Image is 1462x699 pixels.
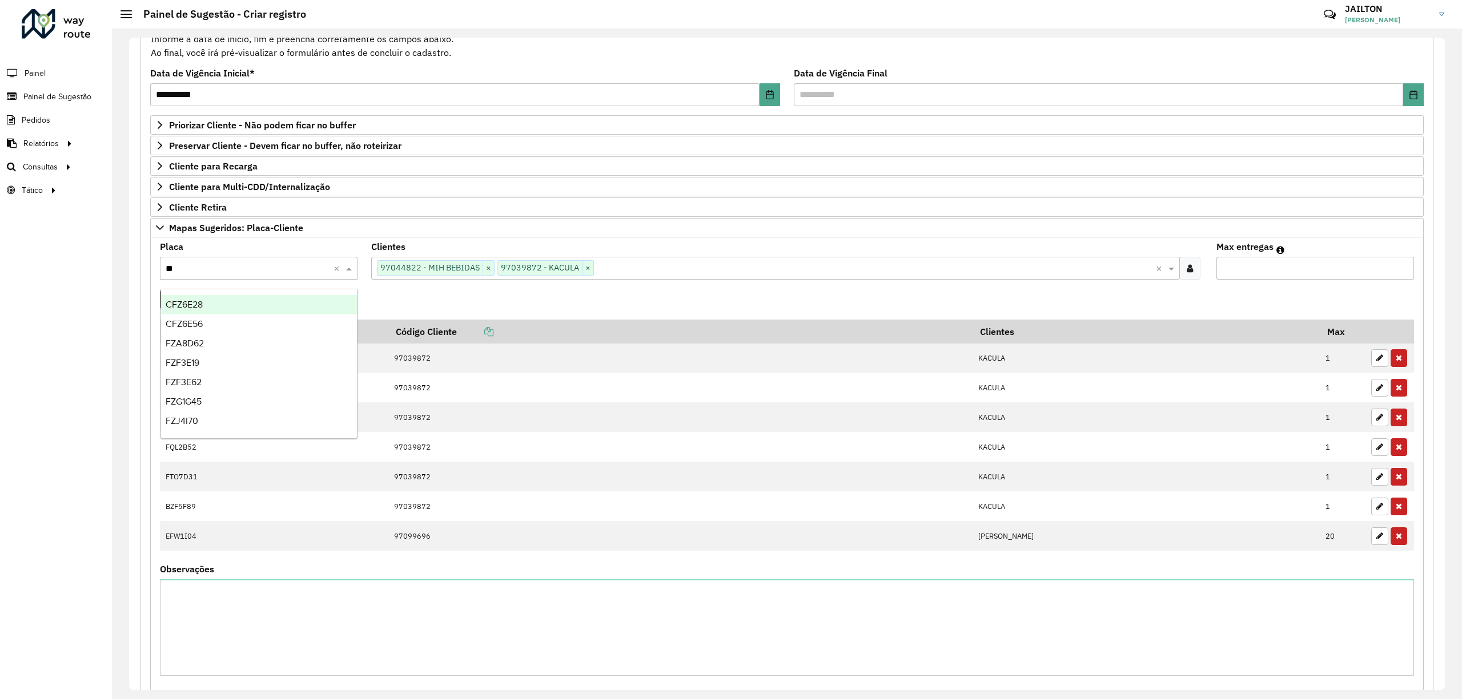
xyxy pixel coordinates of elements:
td: KACULA [972,432,1319,462]
label: Placa [160,240,183,253]
a: Mapas Sugeridos: Placa-Cliente [150,218,1424,237]
td: EFW1I04 [160,521,388,551]
td: KACULA [972,402,1319,432]
span: × [483,261,494,275]
td: 1 [1320,402,1365,432]
div: Informe a data de inicio, fim e preencha corretamente os campos abaixo. Ao final, você irá pré-vi... [150,18,1424,60]
span: × [582,261,593,275]
td: KACULA [972,344,1319,373]
span: Cliente para Multi-CDD/Internalização [169,182,330,191]
span: Priorizar Cliente - Não podem ficar no buffer [169,120,356,130]
th: Max [1320,320,1365,344]
h3: JAILTON [1345,3,1431,14]
div: Mapas Sugeridos: Placa-Cliente [150,237,1424,691]
span: FZG1G45 [166,397,202,406]
td: BZF5F89 [160,491,388,521]
span: Clear all [1156,261,1166,275]
td: 97039872 [388,432,972,462]
span: FZF3E19 [166,358,199,367]
span: FZF3E62 [166,377,202,387]
th: Clientes [972,320,1319,344]
td: 97039872 [388,402,972,432]
td: KACULA [972,491,1319,521]
label: Clientes [371,240,405,253]
span: CFZ6E28 [166,300,203,309]
a: Cliente Retira [150,197,1424,217]
a: Priorizar Cliente - Não podem ficar no buffer [150,115,1424,135]
button: Choose Date [1403,83,1424,106]
span: 97039872 - KACULA [498,261,582,274]
label: Data de Vigência Inicial [150,66,255,80]
span: Cliente Retira [169,203,227,212]
span: Clear all [334,261,343,275]
a: Contato Rápido [1318,2,1342,27]
span: [PERSON_NAME] [1345,15,1431,25]
span: Cliente para Recarga [169,161,258,171]
td: 97039872 [388,373,972,402]
label: Max entregas [1216,240,1274,253]
a: Cliente para Recarga [150,156,1424,176]
td: KACULA [972,462,1319,491]
td: KACULA [972,373,1319,402]
span: Mapas Sugeridos: Placa-Cliente [169,223,303,232]
th: Código Cliente [388,320,972,344]
span: Relatórios [23,138,59,150]
td: FQL2B52 [160,432,388,462]
td: FTO7D31 [160,462,388,491]
em: Máximo de clientes que serão colocados na mesma rota com os clientes informados [1276,245,1284,254]
span: Preservar Cliente - Devem ficar no buffer, não roteirizar [169,141,401,150]
span: CFZ6E56 [166,319,203,329]
a: Cliente para Multi-CDD/Internalização [150,177,1424,196]
td: 97039872 [388,491,972,521]
a: Copiar [457,326,493,337]
td: [PERSON_NAME] [972,521,1319,551]
td: 1 [1320,373,1365,402]
h2: Painel de Sugestão - Criar registro [132,8,306,21]
span: Consultas [23,161,58,173]
label: Observações [160,562,214,576]
span: FZA8D62 [166,338,204,348]
span: Pedidos [22,114,50,126]
td: 1 [1320,344,1365,373]
td: 97039872 [388,462,972,491]
td: 1 [1320,462,1365,491]
td: 20 [1320,521,1365,551]
td: 97099696 [388,521,972,551]
span: FZJ4I70 [166,416,198,426]
a: Preservar Cliente - Devem ficar no buffer, não roteirizar [150,136,1424,155]
span: Painel [25,67,46,79]
span: Tático [22,184,43,196]
ng-dropdown-panel: Options list [160,289,358,439]
span: Painel de Sugestão [23,91,91,103]
td: 97039872 [388,344,972,373]
label: Data de Vigência Final [794,66,887,80]
td: 1 [1320,491,1365,521]
span: 97044822 - MIH BEBIDAS [377,261,483,274]
td: 1 [1320,432,1365,462]
button: Choose Date [760,83,780,106]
